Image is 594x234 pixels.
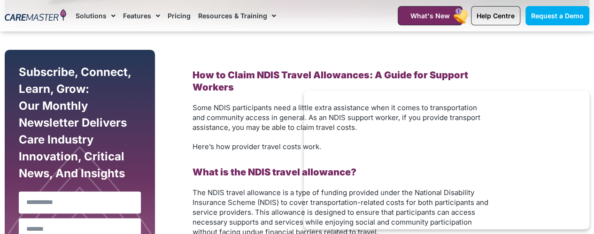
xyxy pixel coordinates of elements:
strong: How to Claim NDIS Travel Allowances: A Guide for Support Workers [193,69,468,93]
a: What's New [398,6,463,25]
a: Request a Demo [525,6,589,25]
span: Request a Demo [531,12,584,20]
img: CareMaster Logo [5,9,66,23]
iframe: Popup CTA [304,91,589,229]
span: Help Centre [477,12,515,20]
div: Subscribe, Connect, Learn, Grow: Our Monthly Newsletter Delivers Care Industry Innovation, Critic... [16,64,143,187]
span: Some NDIS participants need a little extra assistance when it comes to transportation and communi... [193,103,480,132]
span: What's New [410,12,450,20]
b: What is the NDIS travel allowance? [193,166,356,178]
span: Here’s how provider travel costs work. [193,142,321,151]
a: Help Centre [471,6,520,25]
